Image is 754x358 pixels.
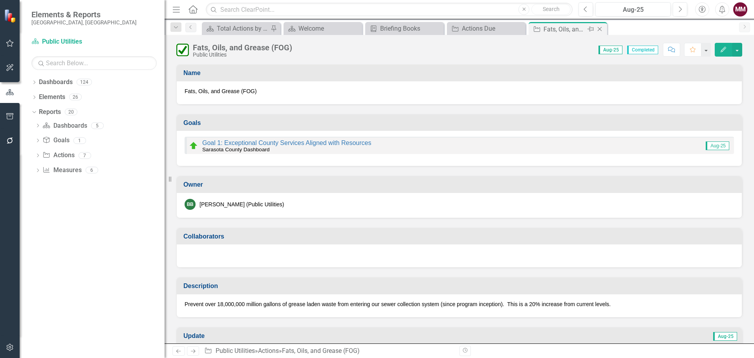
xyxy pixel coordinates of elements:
a: Reports [39,108,61,117]
div: 26 [69,94,82,101]
div: Actions Due [462,24,523,33]
a: Actions Due [449,24,523,33]
div: Total Actions by Type [217,24,269,33]
input: Search Below... [31,56,157,70]
h3: Collaborators [183,233,738,240]
a: Public Utilities [216,347,255,354]
div: Fats, Oils, and Grease (FOG) [193,43,292,52]
a: Actions [258,347,279,354]
div: 7 [79,152,91,159]
a: Goals [42,136,69,145]
span: Aug-25 [706,141,729,150]
span: Aug-25 [598,46,622,54]
a: Total Actions by Type [204,24,269,33]
a: Measures [42,166,81,175]
small: Sarasota County Dashboard [202,147,270,152]
small: [GEOGRAPHIC_DATA], [GEOGRAPHIC_DATA] [31,19,137,26]
div: 6 [86,167,98,174]
img: ClearPoint Strategy [4,9,18,22]
div: Aug-25 [598,5,668,15]
span: Aug-25 [713,332,737,341]
p: Prevent over 18,000,000 million gallons of grease laden waste from entering our sewer collection ... [185,300,734,308]
a: Dashboards [39,78,73,87]
a: Goal 1: Exceptional County Services Aligned with Resources [202,140,371,146]
span: Search [543,6,560,12]
img: Completed [176,44,189,56]
a: Actions [42,151,74,160]
button: Search [531,4,571,15]
a: Dashboards [42,121,87,130]
a: Briefing Books [367,24,442,33]
a: Elements [39,93,65,102]
div: Public Utilities [193,52,292,58]
div: Fats, Oils, and Grease (FOG) [544,24,586,34]
div: BB [185,199,196,210]
h3: Owner [183,181,738,188]
h3: Goals [183,119,738,127]
a: Welcome [285,24,360,33]
img: On Target [189,141,198,151]
div: Briefing Books [380,24,442,33]
a: Public Utilities [31,37,130,46]
h3: Name [183,70,738,77]
h3: Update [183,332,440,340]
div: » » [204,347,453,356]
button: MM [733,2,747,17]
div: 5 [91,122,104,129]
div: 1 [73,137,86,144]
div: Fats, Oils, and Grease (FOG) [282,347,360,354]
div: 124 [77,79,92,86]
input: Search ClearPoint... [206,3,573,17]
div: Welcome [298,24,360,33]
div: 20 [65,108,77,115]
span: Elements & Reports [31,10,137,19]
span: Completed [627,46,658,54]
div: [PERSON_NAME] (Public Utilities) [199,200,284,208]
button: Aug-25 [595,2,671,17]
span: Fats, Oils, and Grease (FOG) [185,87,734,95]
h3: Description [183,283,738,290]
